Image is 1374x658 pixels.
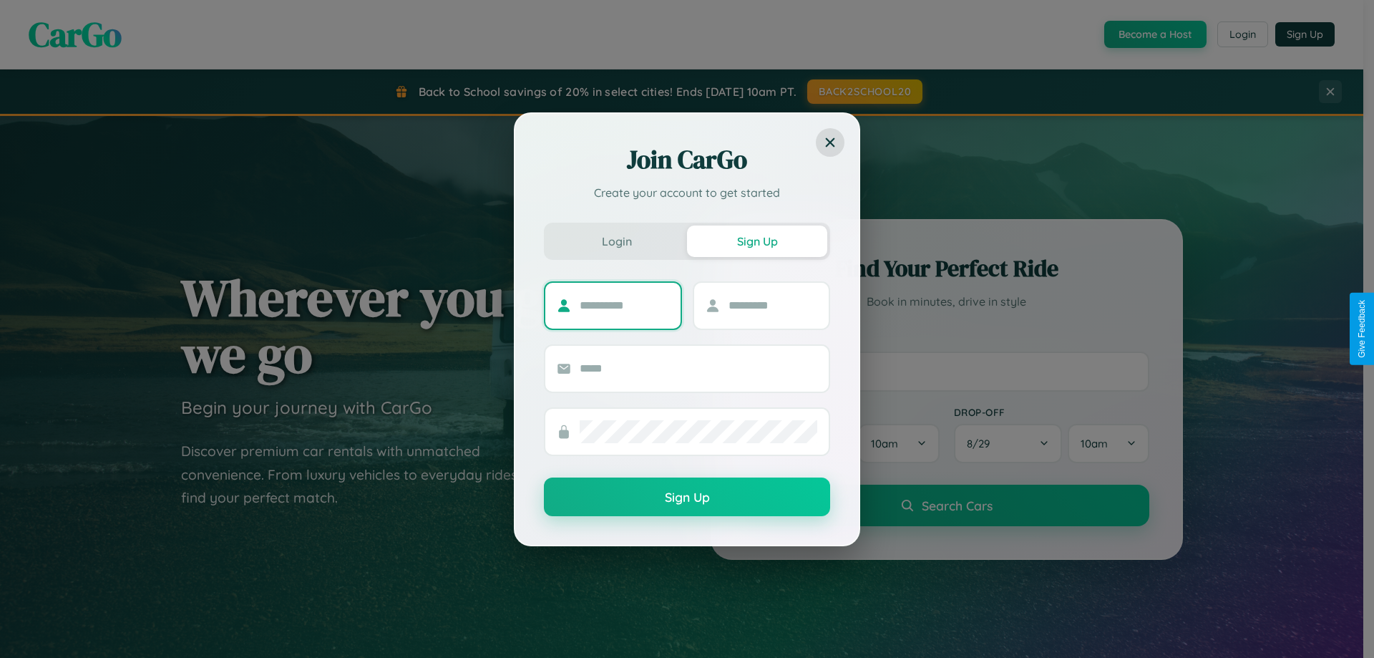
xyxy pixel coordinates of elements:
[687,226,827,257] button: Sign Up
[544,142,830,177] h2: Join CarGo
[1357,300,1367,358] div: Give Feedback
[544,478,830,516] button: Sign Up
[547,226,687,257] button: Login
[544,184,830,201] p: Create your account to get started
